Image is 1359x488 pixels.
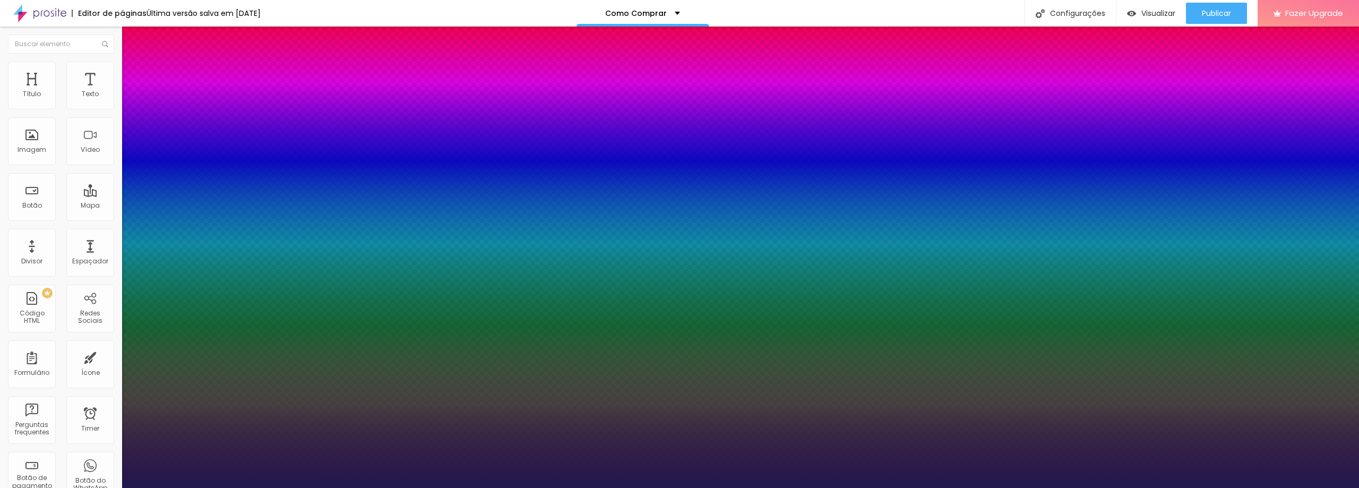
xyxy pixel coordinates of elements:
[81,425,99,432] div: Timer
[1127,9,1136,18] img: view-1.svg
[605,10,667,17] p: Como Comprar
[1202,9,1231,18] span: Publicar
[18,146,46,153] div: Imagem
[22,202,42,209] div: Botão
[14,369,49,376] div: Formulário
[81,369,100,376] div: Ícone
[8,35,114,54] input: Buscar elemento
[1116,3,1186,24] button: Visualizar
[81,202,100,209] div: Mapa
[11,310,53,325] div: Código HTML
[102,41,108,47] img: Icone
[1036,9,1045,18] img: Icone
[23,90,41,98] div: Título
[21,258,42,265] div: Divisor
[69,310,111,325] div: Redes Sociais
[147,10,261,17] div: Última versão salva em [DATE]
[1141,9,1175,18] span: Visualizar
[1186,3,1247,24] button: Publicar
[11,421,53,436] div: Perguntas frequentes
[1285,8,1343,18] span: Fazer Upgrade
[72,10,147,17] div: Editor de páginas
[81,146,100,153] div: Vídeo
[72,258,108,265] div: Espaçador
[82,90,99,98] div: Texto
